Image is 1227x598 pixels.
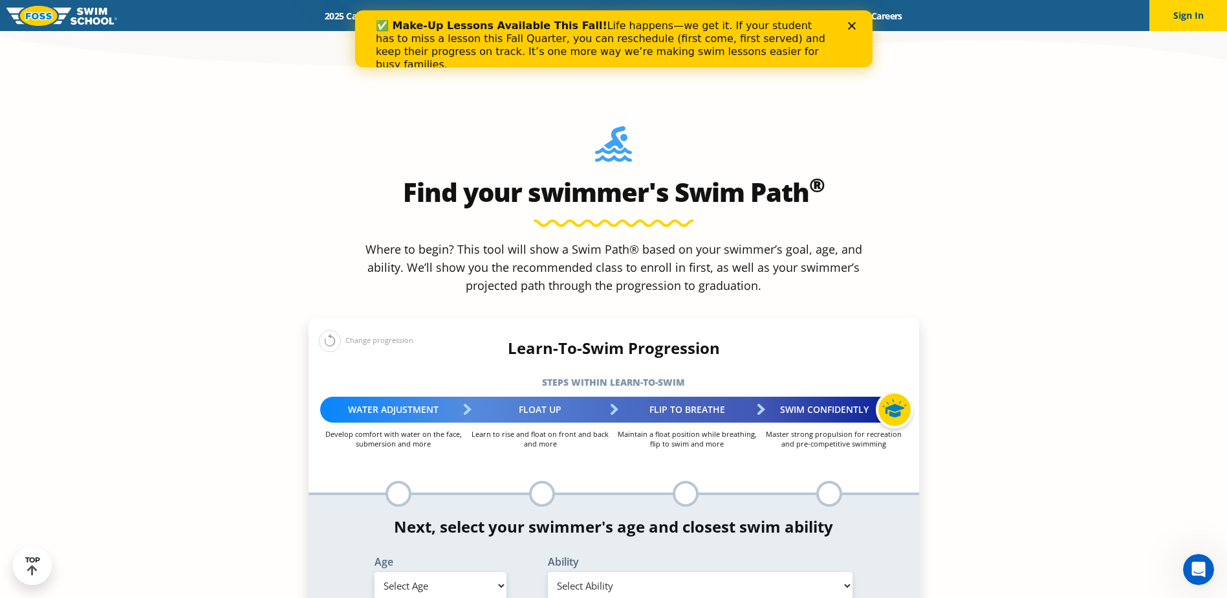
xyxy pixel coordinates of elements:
[25,556,40,576] div: TOP
[360,240,867,294] p: Where to begin? This tool will show a Swim Path® based on your swimmer’s goal, age, and ability. ...
[493,12,506,19] div: Close
[309,339,919,357] h4: Learn-To-Swim Progression
[309,518,919,536] h4: Next, select your swimmer's age and closest swim ability
[761,429,907,448] p: Master strong propulsion for recreation and pre-competitive swimming
[6,6,117,26] img: FOSS Swim School Logo
[309,177,919,208] h2: Find your swimmer's Swim Path
[860,10,913,22] a: Careers
[320,397,467,423] div: Water Adjustment
[314,10,395,22] a: 2025 Calendar
[21,9,476,61] div: Life happens—we get it. If your student has to miss a lesson this Fall Quarter, you can reschedul...
[682,10,820,22] a: Swim Like [PERSON_NAME]
[1183,554,1214,585] iframe: Intercom live chat
[595,126,632,170] img: Foss-Location-Swimming-Pool-Person.svg
[614,397,761,423] div: Flip to Breathe
[761,397,907,423] div: Swim Confidently
[319,329,413,352] div: Change progression
[819,10,860,22] a: Blog
[562,10,682,22] a: About [PERSON_NAME]
[21,9,252,21] b: ✅ Make-Up Lessons Available This Fall!
[614,429,761,448] p: Maintain a float position while breathing, flip to swim and more
[467,397,614,423] div: Float Up
[809,172,825,198] sup: ®
[395,10,449,22] a: Schools
[467,429,614,448] p: Learn to rise and float on front and back and more
[449,10,562,22] a: Swim Path® Program
[309,373,919,392] h5: Steps within Learn-to-Swim
[355,10,873,67] iframe: Intercom live chat banner
[320,429,467,448] p: Develop comfort with water on the face, submersion and more
[548,557,853,567] label: Ability
[375,557,506,567] label: Age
